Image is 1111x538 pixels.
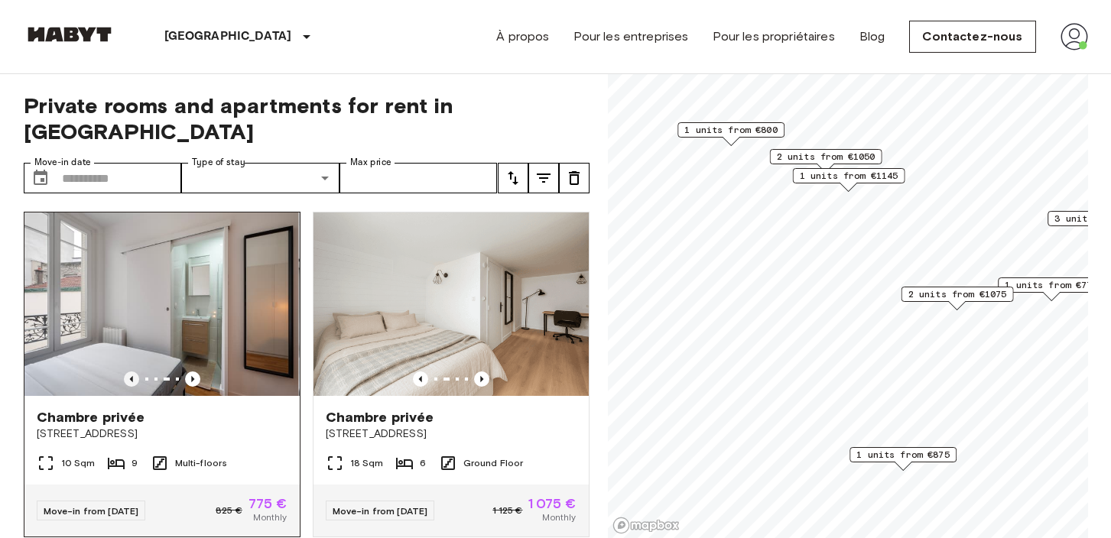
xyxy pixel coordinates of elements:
[34,156,91,169] label: Move-in date
[333,505,428,517] span: Move-in from [DATE]
[528,497,576,510] span: 1 075 €
[313,212,589,396] img: Marketing picture of unit FR-18-001-002-02H
[573,28,688,46] a: Pour les entreprises
[24,27,115,42] img: Habyt
[542,510,576,524] span: Monthly
[37,426,287,442] span: [STREET_ADDRESS]
[350,456,384,470] span: 18 Sqm
[326,408,434,426] span: Chambre privée
[192,156,245,169] label: Type of stay
[492,504,522,517] span: 1 125 €
[474,371,489,387] button: Previous image
[124,371,139,387] button: Previous image
[249,497,287,510] span: 775 €
[25,163,56,193] button: Choose date
[677,122,785,146] div: Map marker
[909,21,1035,53] a: Contactez-nous
[1061,23,1088,50] img: avatar
[298,212,573,396] img: Marketing picture of unit FR-18-004-001-04
[496,28,549,46] a: À propos
[908,287,1006,301] span: 2 units from €1075
[313,212,590,537] a: Previous imagePrevious imageChambre privée[STREET_ADDRESS]18 Sqm6Ground FloorMove-in from [DATE]1...
[998,277,1105,301] div: Map marker
[37,408,145,426] span: Chambre privée
[24,92,590,144] span: Private rooms and apartments for rent in [GEOGRAPHIC_DATA]
[23,212,298,396] img: Marketing picture of unit FR-18-004-001-04
[612,517,680,534] a: Mapbox logo
[792,168,905,192] div: Map marker
[216,504,242,517] span: 825 €
[326,426,577,442] span: [STREET_ADDRESS]
[413,371,428,387] button: Previous image
[350,156,391,169] label: Max price
[132,456,138,470] span: 9
[769,149,882,173] div: Map marker
[776,150,875,164] span: 2 units from €1050
[859,28,885,46] a: Blog
[901,287,1013,310] div: Map marker
[799,169,898,183] span: 1 units from €1145
[856,448,950,462] span: 1 units from €875
[684,123,778,137] span: 1 units from €800
[253,510,287,524] span: Monthly
[44,505,139,517] span: Move-in from [DATE]
[849,447,957,471] div: Map marker
[463,456,524,470] span: Ground Floor
[24,212,300,537] a: Previous imagePrevious imageChambre privée[STREET_ADDRESS]10 Sqm9Multi-floorsMove-in from [DATE]8...
[175,456,228,470] span: Multi-floors
[185,371,200,387] button: Previous image
[559,163,590,193] button: tune
[528,163,559,193] button: tune
[164,28,292,46] p: [GEOGRAPHIC_DATA]
[713,28,834,46] a: Pour les propriétaires
[61,456,96,470] span: 10 Sqm
[498,163,528,193] button: tune
[420,456,426,470] span: 6
[1005,278,1098,292] span: 1 units from €775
